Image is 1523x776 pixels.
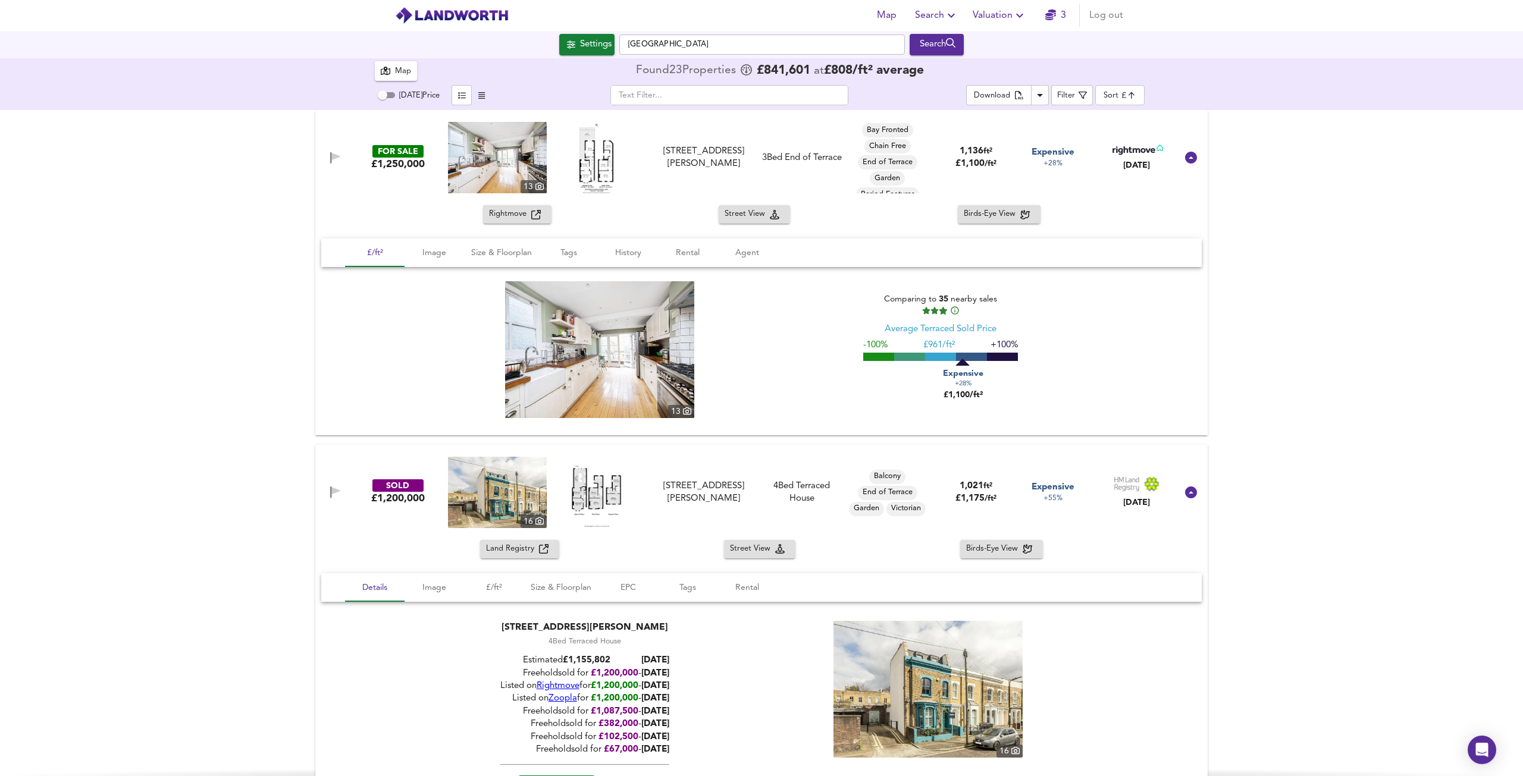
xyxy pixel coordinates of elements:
div: split button [966,85,1048,105]
span: £ 961/ft² [923,341,955,350]
div: 4 Bed Terraced House [500,636,669,647]
span: Log out [1089,7,1123,24]
div: £1,250,000 [371,158,425,171]
span: Image [412,246,457,260]
span: £ 1,200,000 [591,681,638,690]
span: Tags [546,246,591,260]
button: Land Registry [480,540,559,558]
div: Sort [1104,90,1118,101]
div: Victorian [886,502,926,516]
div: Comparing to nearby sales [863,293,1018,316]
div: Estimated [500,654,669,667]
span: -100% [863,341,888,350]
span: Rightmove [489,208,531,221]
button: Map [867,4,905,27]
div: End of Terrace [858,155,917,169]
span: Period Features [856,189,919,200]
div: 13 [668,405,694,418]
span: £ 102,500 [598,733,638,742]
div: Listed on for - [500,680,669,692]
a: property thumbnail 13 [448,122,547,193]
div: FOR SALE£1,250,000 property thumbnail 13 Floorplan[STREET_ADDRESS][PERSON_NAME]3Bed End of Terrac... [315,110,1208,205]
button: 3 [1036,4,1074,27]
span: Image [412,580,457,595]
div: Freehold sold for - [500,718,669,730]
span: £1,200,000 [591,694,638,703]
span: £ 1,175 [955,494,996,503]
span: 35 [939,295,948,303]
span: Search [915,7,958,24]
img: Floorplan [571,457,622,528]
div: Average Terraced Sold Price [885,323,996,335]
div: FOR SALE£1,250,000 property thumbnail 13 Floorplan[STREET_ADDRESS][PERSON_NAME]3Bed End of Terrac... [315,205,1208,435]
div: End of Terrace [858,486,917,500]
div: 16 [521,515,547,528]
div: Balcony [869,470,905,484]
div: Freehold sold for - [500,731,669,743]
img: Floorplan [571,122,622,193]
div: [STREET_ADDRESS][PERSON_NAME] [650,145,757,171]
span: £ 1,200,000 [591,668,638,677]
div: 13 [521,180,547,193]
span: Expensive [1032,146,1074,159]
a: Zoopla [549,694,577,703]
div: Settings [580,37,612,52]
div: Period Features [856,187,919,202]
button: Download [966,85,1031,105]
div: 16 [996,744,1023,758]
div: Download [974,89,1010,103]
div: £1,100/ft² [933,366,993,401]
span: End of Terrace [858,487,917,498]
span: £ 67,000 [604,745,638,754]
span: £/ft² [471,580,516,595]
span: at [814,65,824,77]
div: Freehold sold for - [500,743,669,756]
b: [DATE] [641,656,669,665]
span: Expensive [1032,481,1074,494]
span: +28% [955,379,972,389]
div: Filter [1057,89,1075,103]
img: property thumbnail [505,281,694,418]
span: 1,021 [960,482,983,491]
button: Valuation [968,4,1032,27]
span: ft² [983,482,992,490]
span: Size & Floorplan [531,580,591,595]
span: Rental [665,246,710,260]
span: Street View [725,208,770,221]
span: Bay Fronted [862,125,913,136]
span: Agent [725,246,770,260]
span: / ft² [985,495,996,502]
span: Victorian [886,503,926,514]
button: Birds-Eye View [958,205,1041,224]
div: Chain Free [864,139,911,153]
span: Map [872,7,901,24]
img: property thumbnail [833,621,1023,758]
span: Details [352,580,397,595]
span: Expensive [943,367,983,379]
button: Street View [719,205,790,224]
span: ft² [983,147,992,155]
div: SOLD [372,479,424,492]
div: Search [913,37,961,52]
img: logo [395,7,509,24]
span: / ft² [985,160,996,168]
div: FOR SALE [372,145,424,158]
div: £1,200,000 [371,492,425,505]
span: [DATE] [641,681,669,690]
input: Text Filter... [610,85,848,105]
input: Enter a location... [619,34,905,55]
span: Birds-Eye View [964,208,1020,221]
div: Sort [1095,85,1145,105]
div: Found 23 Propert ies [636,65,739,77]
span: £ 1,155,802 [563,656,610,665]
div: Open Intercom Messenger [1468,736,1496,764]
button: Filter [1051,85,1093,105]
img: property thumbnail [448,457,547,528]
span: +28% [1043,159,1063,169]
span: [DATE] [641,720,669,728]
span: [DATE] [641,668,669,677]
div: 4 Bed Terraced House [761,480,842,505]
button: Street View [724,540,795,558]
span: End of Terrace [858,157,917,168]
button: Download Results [1031,85,1049,105]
